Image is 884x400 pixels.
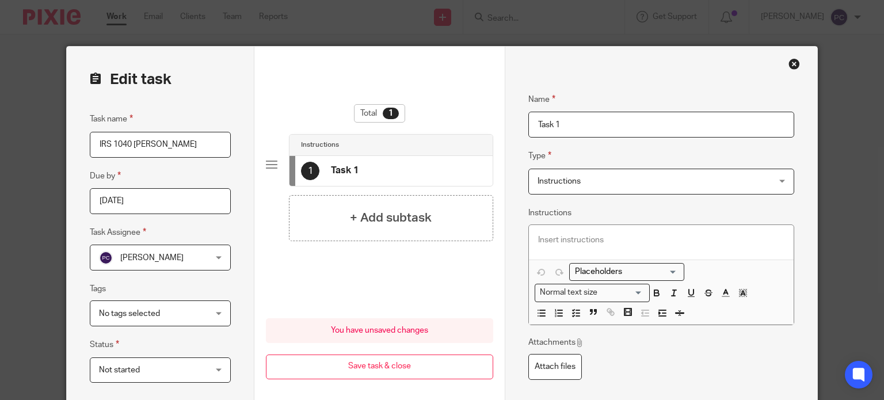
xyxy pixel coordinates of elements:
[601,287,643,299] input: Search for option
[571,266,677,278] input: Search for option
[569,263,684,281] div: Placeholders
[90,112,133,125] label: Task name
[538,287,600,299] span: Normal text size
[535,284,650,302] div: Text styles
[120,254,184,262] span: [PERSON_NAME]
[90,188,231,214] input: Pick a date
[528,207,571,219] label: Instructions
[528,149,551,162] label: Type
[99,310,160,318] span: No tags selected
[90,338,119,351] label: Status
[538,177,581,185] span: Instructions
[331,165,359,177] h4: Task 1
[528,354,582,380] label: Attach files
[788,58,800,70] div: Close this dialog window
[350,209,432,227] h4: + Add subtask
[90,70,231,89] h2: Edit task
[383,108,399,119] div: 1
[90,283,106,295] label: Tags
[528,93,555,106] label: Name
[90,226,146,239] label: Task Assignee
[99,366,140,374] span: Not started
[301,162,319,180] div: 1
[535,284,650,302] div: Search for option
[266,355,493,379] button: Save task & close
[99,251,113,265] img: svg%3E
[90,169,121,182] label: Due by
[301,140,339,150] h4: Instructions
[354,104,405,123] div: Total
[266,318,493,343] div: You have unsaved changes
[569,263,684,281] div: Search for option
[528,337,584,348] p: Attachments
